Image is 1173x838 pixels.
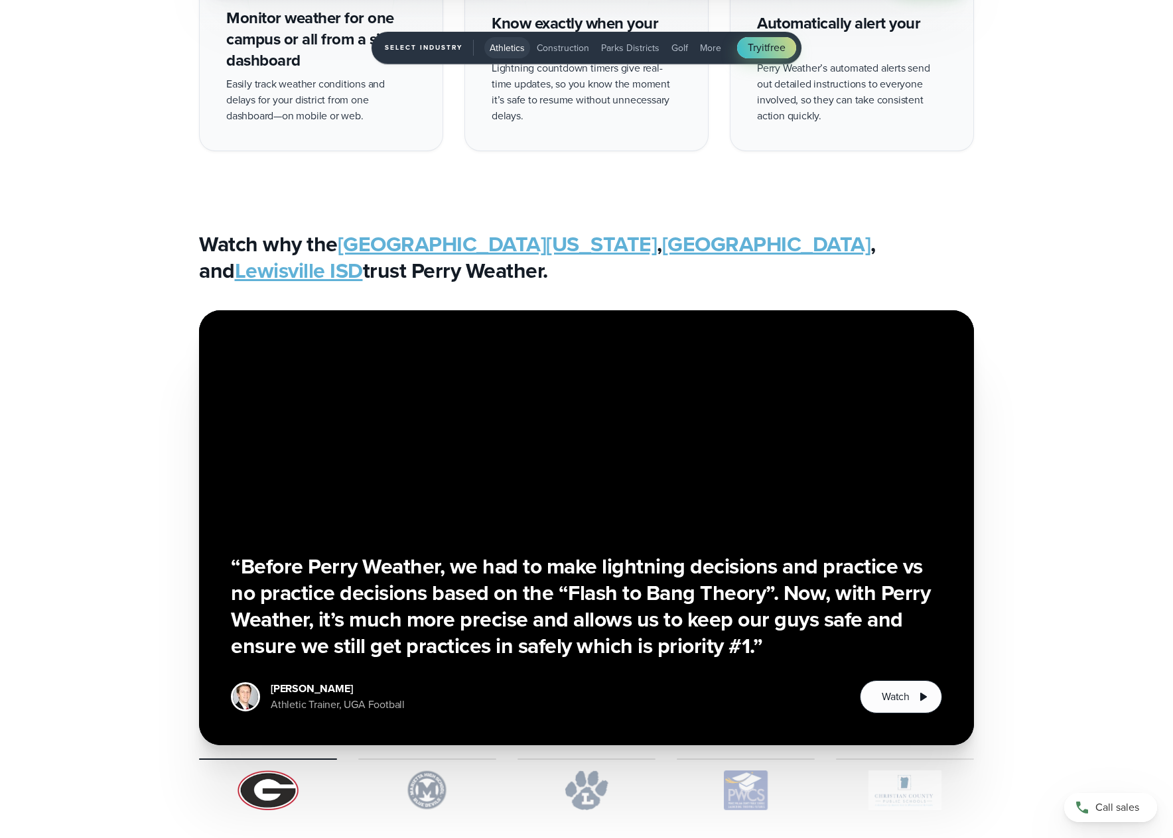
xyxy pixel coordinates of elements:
button: Parks Districts [596,37,665,58]
a: [GEOGRAPHIC_DATA] [662,228,871,260]
span: Construction [537,41,589,55]
a: [GEOGRAPHIC_DATA][US_STATE] [338,228,657,260]
button: Golf [666,37,693,58]
div: [PERSON_NAME] [271,681,405,697]
div: Athletic Trainer, UGA Football [271,697,405,713]
a: Tryitfree [737,37,795,58]
span: Watch [882,689,910,705]
button: More [695,37,726,58]
h3: “Before Perry Weather, we had to make lightning decisions and practice vs no practice decisions b... [231,553,942,659]
h3: Watch why the , , and trust Perry Weather. [199,231,974,284]
span: Select Industry [385,40,474,56]
span: Call sales [1095,800,1139,815]
button: Construction [531,37,594,58]
span: Golf [671,41,688,55]
a: Lewisville ISD [235,255,363,286]
span: Athletics [490,41,525,55]
span: it [762,40,768,55]
button: Watch [860,680,942,713]
span: More [700,41,721,55]
button: Athletics [484,37,530,58]
a: Call sales [1064,793,1157,822]
img: Marietta-High-School.svg [358,770,496,810]
span: Parks Districts [601,41,659,55]
div: 1 of 5 [199,310,974,745]
span: Try free [748,40,785,56]
div: slideshow [199,310,974,745]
